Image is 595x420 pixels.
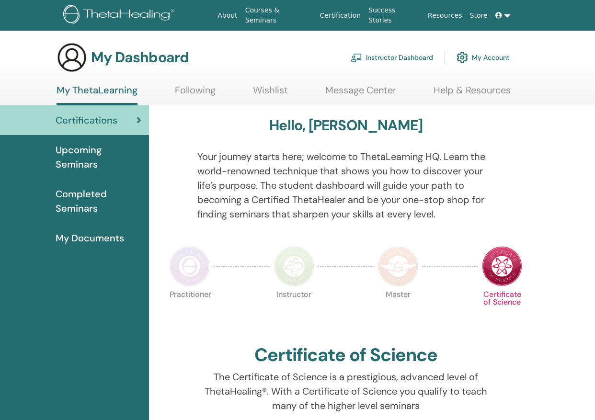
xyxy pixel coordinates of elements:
a: My Account [457,47,510,68]
a: Following [175,84,216,103]
span: Completed Seminars [56,187,141,216]
img: chalkboard-teacher.svg [351,53,362,62]
h3: Hello, [PERSON_NAME] [269,117,423,134]
p: Certificate of Science [482,291,522,331]
a: Store [466,7,492,24]
img: generic-user-icon.jpg [57,42,87,73]
span: Upcoming Seminars [56,143,141,171]
a: Certification [316,7,365,24]
p: Instructor [274,291,314,331]
a: Courses & Seminars [241,1,316,29]
a: Help & Resources [434,84,511,103]
a: My ThetaLearning [57,84,137,105]
a: About [214,7,241,24]
h3: My Dashboard [91,49,189,66]
img: cog.svg [457,49,468,66]
a: Resources [424,7,466,24]
a: Instructor Dashboard [351,47,433,68]
img: Instructor [274,246,314,286]
p: Practitioner [170,291,210,331]
a: Success Stories [365,1,424,29]
span: My Documents [56,231,124,245]
a: Wishlist [253,84,288,103]
img: Certificate of Science [482,246,522,286]
p: Your journey starts here; welcome to ThetaLearning HQ. Learn the world-renowned technique that sh... [197,149,495,221]
a: Message Center [325,84,396,103]
p: Master [378,291,418,331]
span: Certifications [56,113,117,127]
h2: Certificate of Science [254,344,437,366]
img: logo.png [63,5,178,26]
img: Practitioner [170,246,210,286]
p: The Certificate of Science is a prestigious, advanced level of ThetaHealing®. With a Certificate ... [197,370,495,413]
img: Master [378,246,418,286]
